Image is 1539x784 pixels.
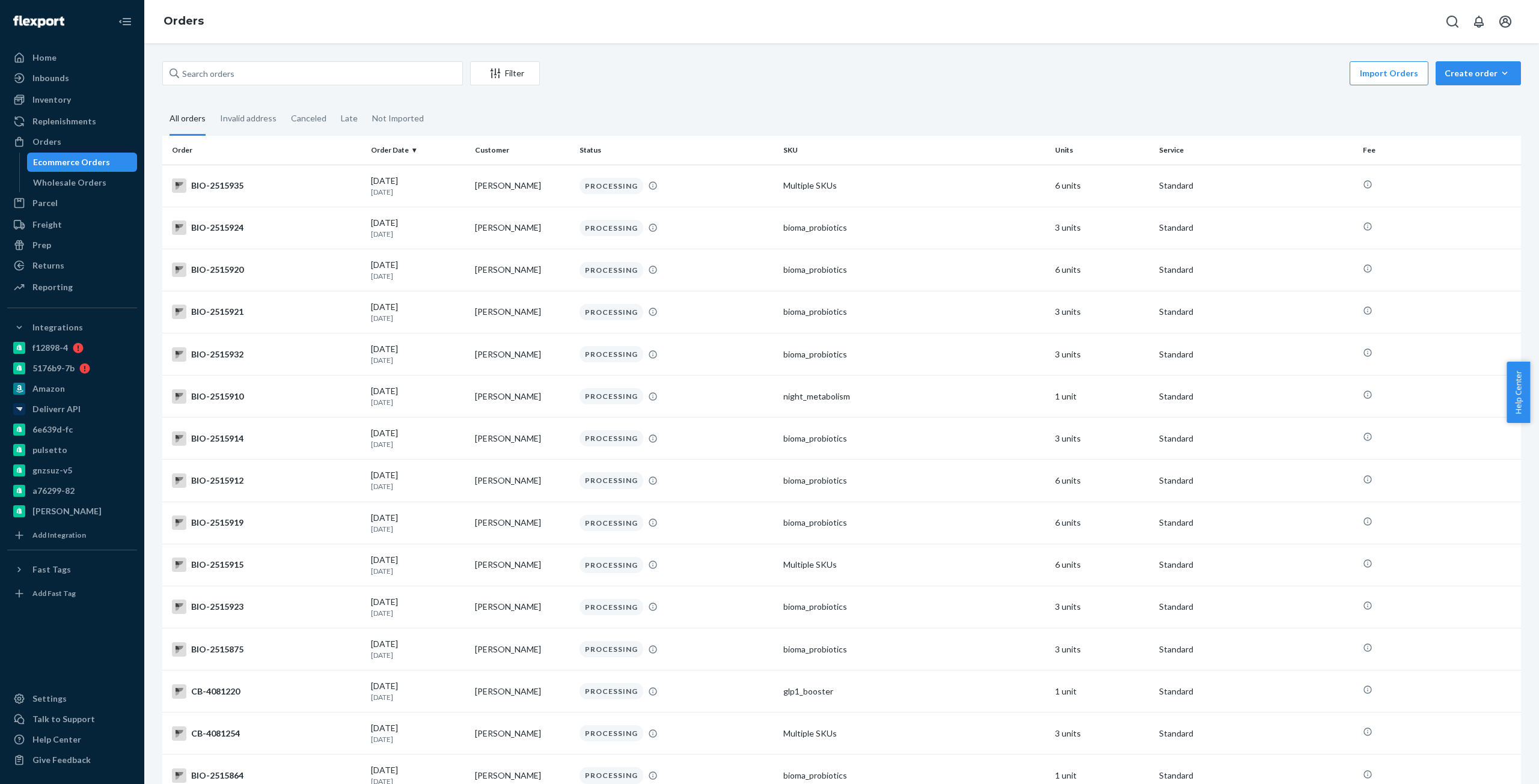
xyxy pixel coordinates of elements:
[172,726,361,741] div: CB-4081254
[371,512,465,534] div: [DATE]
[32,505,102,517] div: [PERSON_NAME]
[580,683,643,699] div: PROCESSING
[470,628,574,670] td: [PERSON_NAME]
[32,321,83,333] div: Integrations
[162,136,366,165] th: Order
[7,730,137,749] a: Help Center
[1050,165,1154,207] td: 6 units
[783,264,1045,276] div: bioma_probiotics
[13,16,64,28] img: Flexport logo
[1358,136,1521,165] th: Fee
[371,187,465,197] p: [DATE]
[7,48,137,67] a: Home
[371,259,465,281] div: [DATE]
[7,359,137,378] a: 5176b9-7b
[1507,362,1530,423] button: Help Center
[783,685,1045,697] div: glp1_booster
[1154,136,1358,165] th: Service
[1159,180,1353,192] p: Standard
[783,601,1045,613] div: bioma_probiotics
[580,220,643,236] div: PROCESSING
[154,4,213,39] ol: breadcrumbs
[172,768,361,783] div: BIO-2515864
[7,256,137,275] a: Returns
[470,418,574,460] td: [PERSON_NAME]
[1050,136,1154,165] th: Units
[1050,249,1154,291] td: 6 units
[1159,433,1353,445] p: Standard
[580,599,643,615] div: PROCESSING
[371,301,465,323] div: [DATE]
[164,14,204,28] a: Orders
[1050,418,1154,460] td: 3 units
[783,222,1045,234] div: bioma_probiotics
[1445,67,1512,79] div: Create order
[575,136,779,165] th: Status
[7,710,137,729] a: Talk to Support
[470,249,574,291] td: [PERSON_NAME]
[371,217,465,239] div: [DATE]
[371,343,465,365] div: [DATE]
[470,502,574,544] td: [PERSON_NAME]
[470,165,574,207] td: [PERSON_NAME]
[7,132,137,151] a: Orders
[371,638,465,660] div: [DATE]
[366,136,470,165] th: Order Date
[371,313,465,323] p: [DATE]
[172,473,361,488] div: BIO-2515912
[7,420,137,439] a: 6e639d-fc
[27,173,138,192] a: Wholesale Orders
[33,156,110,168] div: Ecommerce Orders
[32,464,72,476] div: gnzsuz-v5
[7,584,137,603] a: Add Fast Tag
[580,725,643,741] div: PROCESSING
[32,136,61,148] div: Orders
[580,262,643,278] div: PROCESSING
[580,472,643,488] div: PROCESSING
[7,112,137,131] a: Replenishments
[1050,333,1154,375] td: 3 units
[7,236,137,255] a: Prep
[1050,544,1154,586] td: 6 units
[470,61,540,85] button: Filter
[470,544,574,586] td: [PERSON_NAME]
[1159,475,1353,487] p: Standard
[371,439,465,449] p: [DATE]
[371,355,465,365] p: [DATE]
[1159,728,1353,740] p: Standard
[32,94,71,106] div: Inventory
[371,650,465,660] p: [DATE]
[371,481,465,491] p: [DATE]
[1493,10,1517,34] button: Open account menu
[7,461,137,480] a: gnzsuz-v5
[783,475,1045,487] div: bioma_probiotics
[470,207,574,249] td: [PERSON_NAME]
[779,713,1050,755] td: Multiple SKUs
[371,680,465,702] div: [DATE]
[783,643,1045,655] div: bioma_probiotics
[1467,10,1491,34] button: Open notifications
[1050,586,1154,628] td: 3 units
[783,770,1045,782] div: bioma_probiotics
[1159,517,1353,529] p: Standard
[220,103,277,134] div: Invalid address
[1159,685,1353,697] p: Standard
[7,90,137,109] a: Inventory
[172,431,361,446] div: BIO-2515914
[783,348,1045,360] div: bioma_probiotics
[172,263,361,277] div: BIO-2515920
[471,67,539,79] div: Filter
[371,524,465,534] p: [DATE]
[32,754,91,766] div: Give Feedback
[170,103,206,136] div: All orders
[7,215,137,234] a: Freight
[470,375,574,418] td: [PERSON_NAME]
[470,460,574,502] td: [PERSON_NAME]
[371,722,465,744] div: [DATE]
[7,440,137,460] a: pulsetto
[1050,713,1154,755] td: 3 units
[172,305,361,319] div: BIO-2515921
[372,103,424,134] div: Not Imported
[1050,628,1154,670] td: 3 units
